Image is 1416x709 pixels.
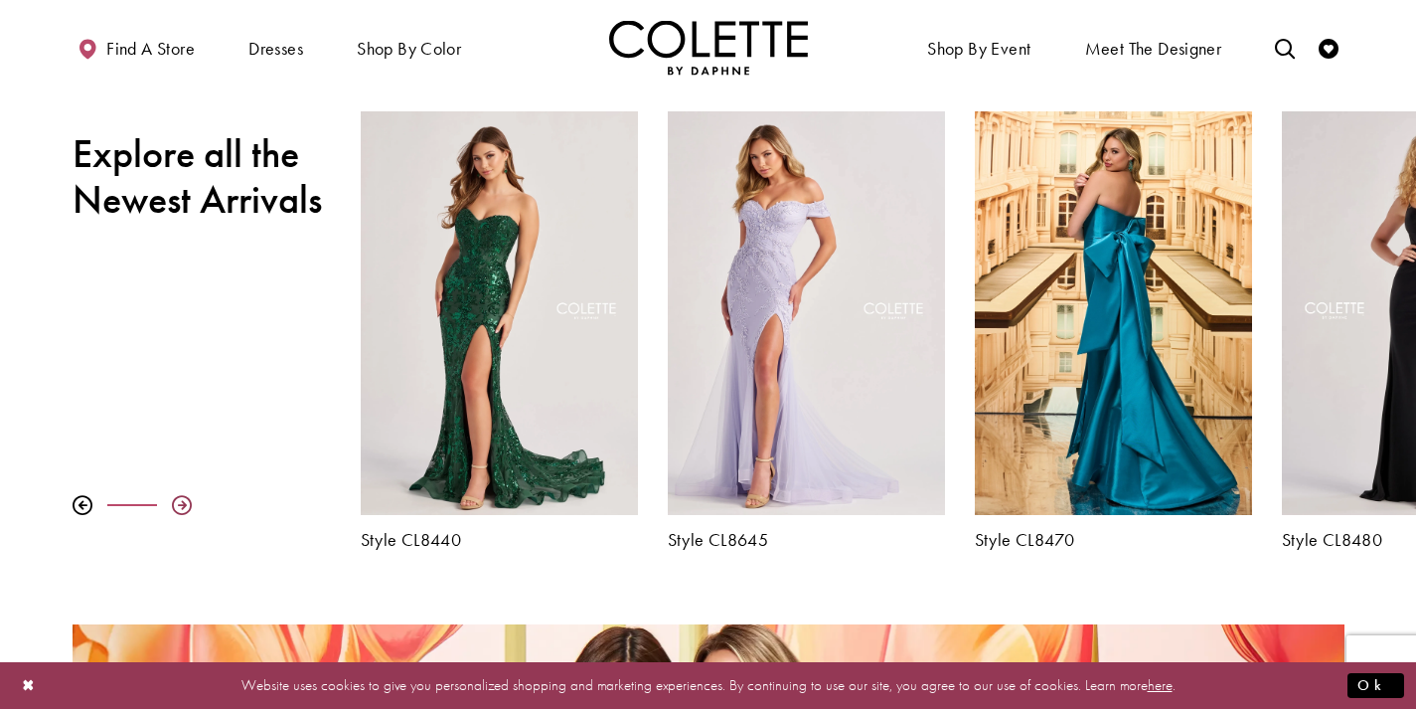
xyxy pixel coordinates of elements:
[927,39,1030,59] span: Shop By Event
[1080,20,1227,75] a: Meet the designer
[653,96,960,565] div: Colette by Daphne Style No. CL8645
[975,111,1252,515] a: Visit Colette by Daphne Style No. CL8470 Page
[352,20,466,75] span: Shop by color
[361,111,638,515] a: Visit Colette by Daphne Style No. CL8440 Page
[609,20,808,75] a: Visit Home Page
[668,111,945,515] a: Visit Colette by Daphne Style No. CL8645 Page
[106,39,195,59] span: Find a store
[1270,20,1300,75] a: Toggle search
[12,668,46,703] button: Close Dialog
[357,39,461,59] span: Shop by color
[1148,675,1173,695] a: here
[1347,673,1404,698] button: Submit Dialog
[248,39,303,59] span: Dresses
[143,672,1273,699] p: Website uses cookies to give you personalized shopping and marketing experiences. By continuing t...
[668,530,945,550] a: Style CL8645
[73,131,331,223] h2: Explore all the Newest Arrivals
[243,20,308,75] span: Dresses
[1314,20,1343,75] a: Check Wishlist
[960,96,1267,565] div: Colette by Daphne Style No. CL8470
[73,20,200,75] a: Find a store
[361,530,638,550] a: Style CL8440
[1085,39,1222,59] span: Meet the designer
[975,530,1252,550] a: Style CL8470
[346,96,653,565] div: Colette by Daphne Style No. CL8440
[609,20,808,75] img: Colette by Daphne
[922,20,1035,75] span: Shop By Event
